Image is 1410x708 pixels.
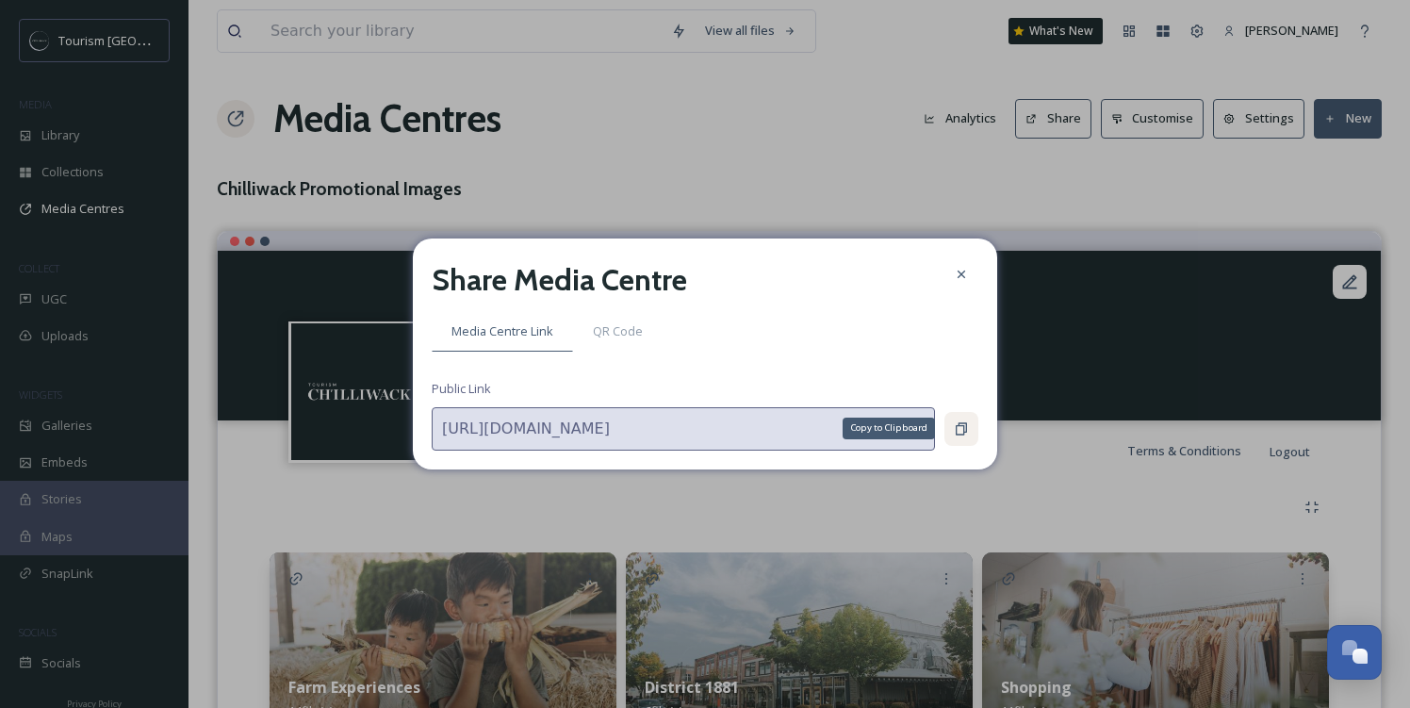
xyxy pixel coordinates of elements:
button: Open Chat [1327,625,1382,680]
h2: Share Media Centre [432,257,687,303]
span: Public Link [432,380,491,398]
span: Media Centre Link [451,322,553,340]
div: Copy to Clipboard [843,418,935,438]
span: QR Code [593,322,643,340]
